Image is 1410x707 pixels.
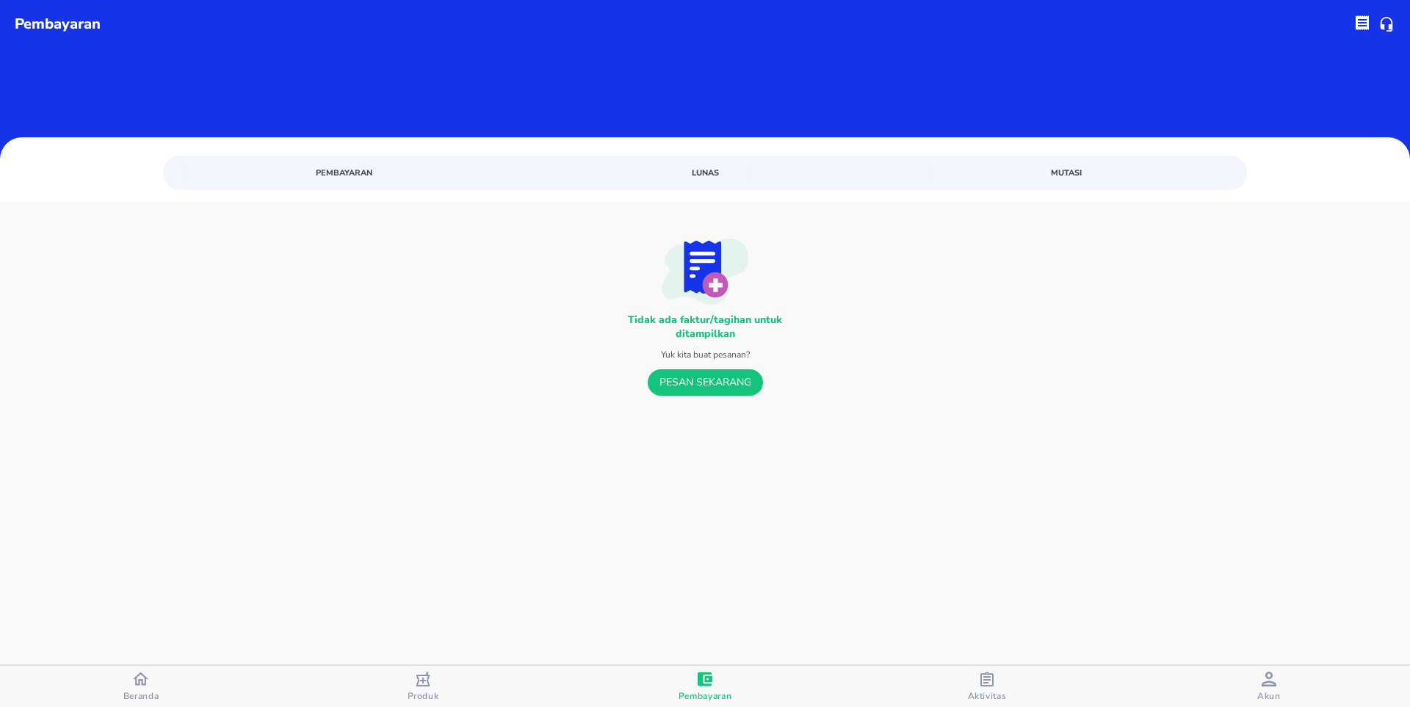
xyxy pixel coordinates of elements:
[538,166,872,180] span: Lunas
[846,666,1128,707] button: Aktivitas
[282,666,564,707] button: Produk
[123,690,159,702] span: Beranda
[163,156,1247,186] div: simple tabs
[1257,690,1281,702] span: Akun
[899,166,1234,180] span: Mutasi
[648,369,763,396] button: PESAN SEKARANG
[659,374,751,392] span: PESAN SEKARANG
[968,690,1007,702] span: Aktivitas
[408,690,439,702] span: Produk
[890,160,1243,186] a: Mutasi
[662,239,748,305] img: No Invoice
[661,349,750,360] p: Yuk kita buat pesanan?
[1128,666,1410,707] button: Akun
[679,690,732,702] span: Pembayaran
[564,666,846,707] button: Pembayaran
[167,160,520,186] a: Pembayaran
[15,13,101,35] p: pembayaran
[613,313,797,341] p: Tidak ada faktur/tagihan untuk ditampilkan
[529,160,881,186] a: Lunas
[176,166,511,180] span: Pembayaran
